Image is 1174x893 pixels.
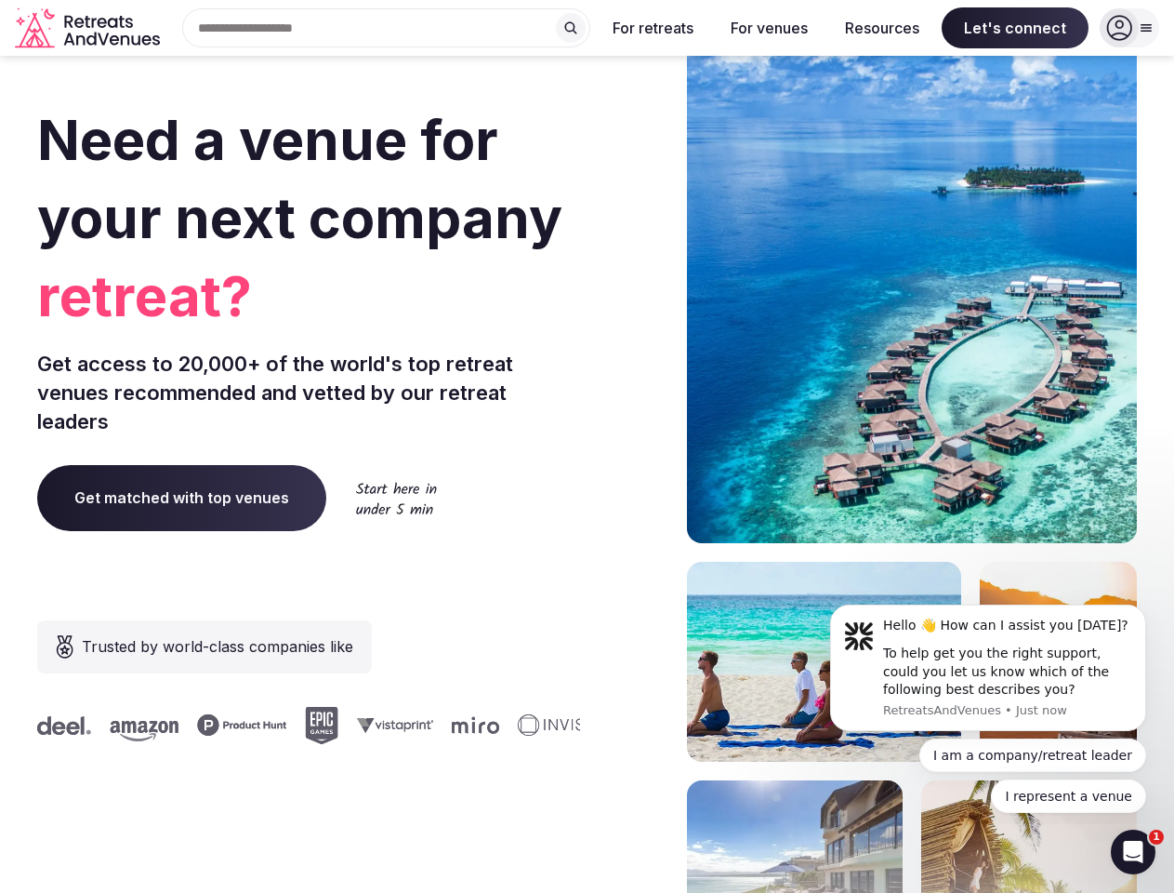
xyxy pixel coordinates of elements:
a: Visit the homepage [15,7,164,49]
img: yoga on tropical beach [687,562,961,762]
iframe: Intercom live chat [1111,830,1155,874]
span: retreat? [37,257,580,335]
img: woman sitting in back of truck with camels [980,562,1137,762]
button: For retreats [598,7,708,48]
button: Resources [830,7,934,48]
span: Let's connect [942,7,1088,48]
svg: Miro company logo [417,716,465,734]
svg: Vistaprint company logo [323,717,399,733]
svg: Epic Games company logo [270,707,304,744]
span: Trusted by world-class companies like [82,635,353,658]
svg: Invisible company logo [483,714,586,737]
button: For venues [716,7,823,48]
span: 1 [1149,830,1164,845]
a: Get matched with top venues [37,465,326,530]
iframe: Intercom notifications message [802,588,1174,824]
span: Need a venue for your next company [37,106,562,251]
svg: Retreats and Venues company logo [15,7,164,49]
img: Start here in under 5 min [356,482,437,514]
svg: Deel company logo [3,716,57,735]
p: Get access to 20,000+ of the world's top retreat venues recommended and vetted by our retreat lea... [37,350,580,435]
